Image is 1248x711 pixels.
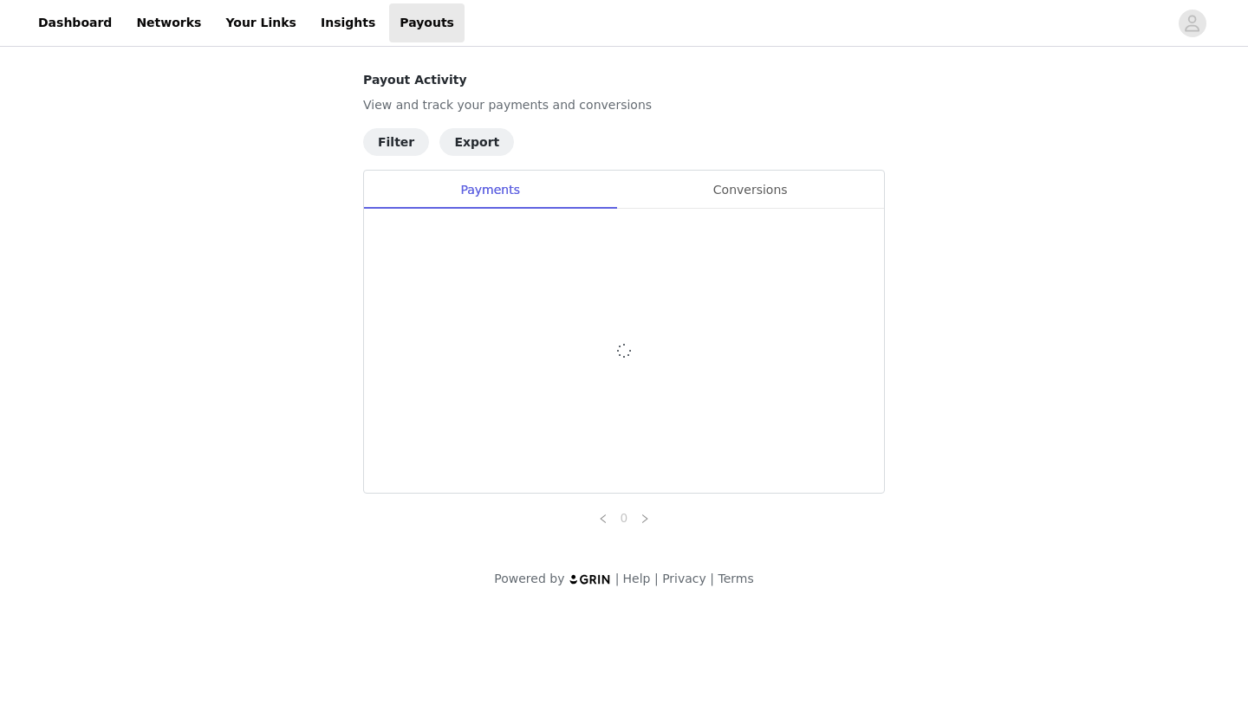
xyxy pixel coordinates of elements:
[310,3,386,42] a: Insights
[634,507,655,528] li: Next Page
[363,128,429,156] button: Filter
[718,572,753,585] a: Terms
[615,572,620,585] span: |
[1184,10,1200,37] div: avatar
[389,3,465,42] a: Payouts
[662,572,706,585] a: Privacy
[215,3,307,42] a: Your Links
[640,514,650,524] i: icon: right
[126,3,211,42] a: Networks
[494,572,564,585] span: Powered by
[598,514,608,524] i: icon: left
[363,71,885,89] h4: Payout Activity
[28,3,122,42] a: Dashboard
[364,171,616,210] div: Payments
[614,507,634,528] li: 0
[439,128,514,156] button: Export
[569,573,612,585] img: logo
[654,572,659,585] span: |
[614,508,634,527] a: 0
[363,96,885,114] p: View and track your payments and conversions
[593,507,614,528] li: Previous Page
[623,572,651,585] a: Help
[616,171,884,210] div: Conversions
[710,572,714,585] span: |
